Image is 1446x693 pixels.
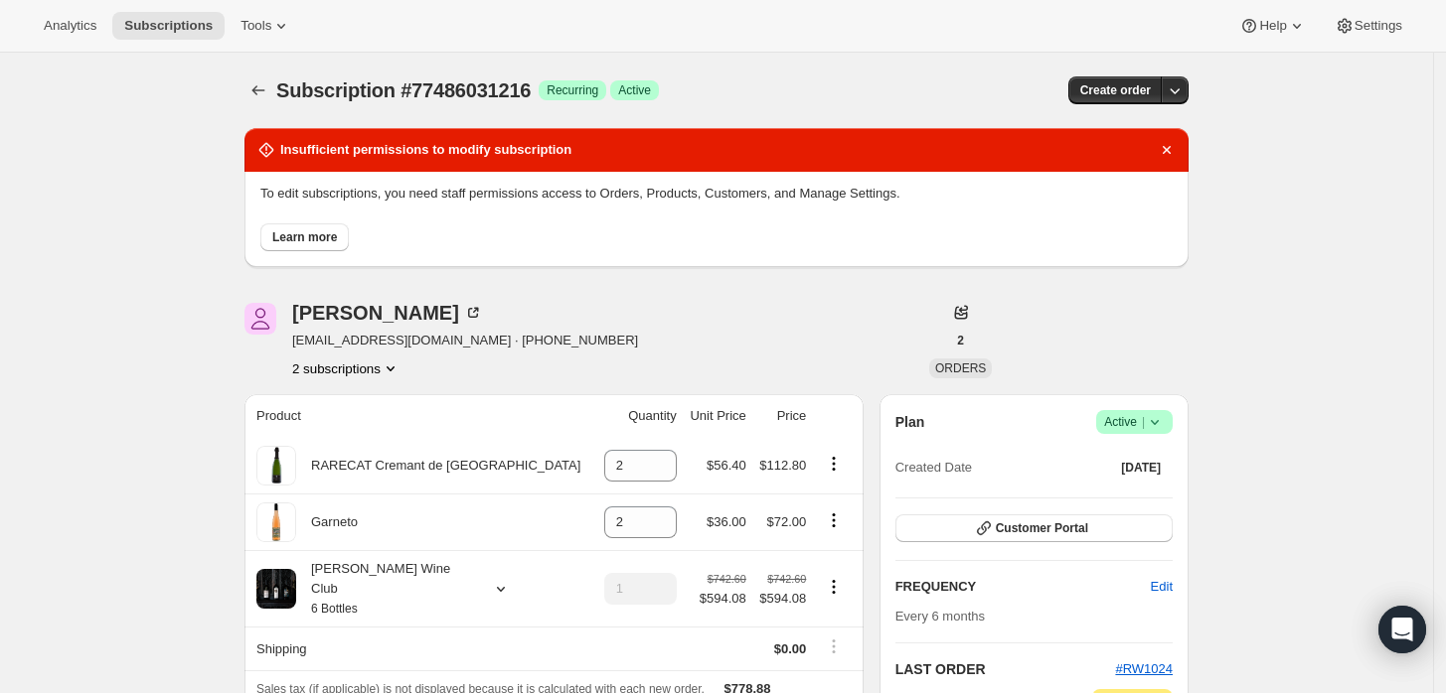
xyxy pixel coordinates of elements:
h2: Plan [895,412,925,432]
div: Open Intercom Messenger [1378,606,1426,653]
span: $594.08 [700,589,746,609]
button: Subscriptions [244,76,272,104]
img: product img [256,502,296,542]
span: [EMAIL_ADDRESS][DOMAIN_NAME] · [PHONE_NUMBER] [292,331,638,350]
span: Subscriptions [124,18,213,34]
p: To edit subscriptions, you need staff permissions access to Orders, Products, Customers, and Mana... [260,184,1173,204]
small: 6 Bottles [311,602,358,616]
div: [PERSON_NAME] [292,303,483,323]
span: Active [1104,412,1165,432]
span: Recurring [547,82,598,98]
small: $742.60 [767,573,806,585]
span: Create order [1080,82,1151,98]
span: ORDERS [935,361,986,375]
button: Learn more [260,223,349,251]
th: Quantity [595,394,682,438]
span: $36.00 [707,514,746,529]
button: Product actions [292,358,401,378]
span: $72.00 [767,514,807,529]
span: [DATE] [1121,460,1161,476]
button: Product actions [818,453,850,475]
span: 2 [957,333,964,348]
span: Analytics [44,18,96,34]
div: [PERSON_NAME] Wine Club [296,559,475,619]
button: Product actions [818,576,850,598]
span: Created Date [895,458,972,478]
button: #RW1024 [1115,659,1173,679]
span: $0.00 [774,641,807,656]
small: $742.60 [708,573,746,585]
span: Active [618,82,651,98]
th: Unit Price [683,394,752,438]
span: null Harris [244,303,276,335]
button: Settings [1323,12,1414,40]
th: Shipping [244,626,595,670]
div: Garneto [296,512,358,532]
span: Edit [1151,577,1173,597]
button: Analytics [32,12,108,40]
button: Tools [229,12,303,40]
th: Product [244,394,595,438]
th: Price [752,394,813,438]
span: Help [1259,18,1286,34]
button: [DATE] [1109,454,1173,482]
span: Learn more [272,229,337,245]
h2: Insufficient permissions to modify subscription [280,140,571,160]
span: | [1142,414,1145,430]
span: $594.08 [758,589,807,609]
span: Every 6 months [895,609,985,624]
span: Subscription #77486031216 [276,79,531,101]
span: $56.40 [707,458,746,473]
div: RARECAT Cremant de [GEOGRAPHIC_DATA] [296,456,580,476]
img: product img [256,569,296,609]
span: Customer Portal [996,520,1088,536]
a: #RW1024 [1115,661,1173,676]
button: Create order [1068,76,1163,104]
span: Settings [1355,18,1402,34]
button: Customer Portal [895,514,1173,542]
button: Product actions [818,509,850,531]
span: Tools [241,18,271,34]
button: Dismiss notification [1153,136,1181,164]
img: product img [256,446,296,485]
button: Subscriptions [112,12,225,40]
h2: LAST ORDER [895,659,1116,679]
button: Help [1227,12,1318,40]
span: $112.80 [759,458,806,473]
h2: FREQUENCY [895,577,1151,597]
button: Edit [1139,571,1185,603]
button: 2 [945,327,976,354]
button: Shipping actions [818,635,850,657]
